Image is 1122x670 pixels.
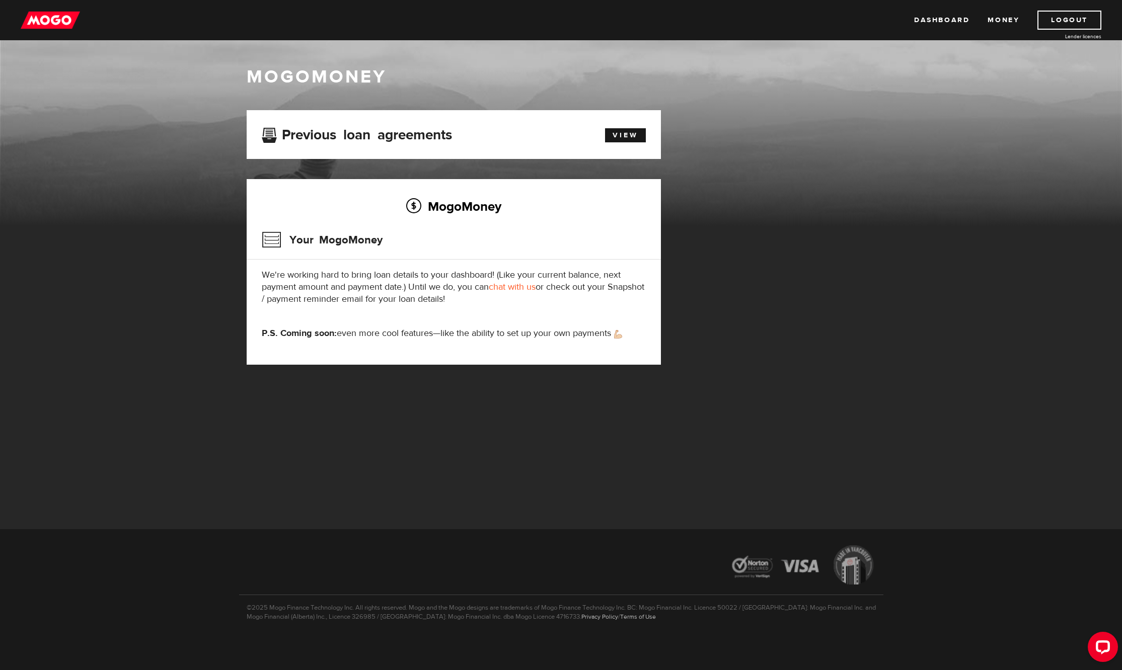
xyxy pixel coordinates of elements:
[620,613,656,621] a: Terms of Use
[262,269,646,305] p: We're working hard to bring loan details to your dashboard! (Like your current balance, next paym...
[262,127,452,140] h3: Previous loan agreements
[1026,33,1101,40] a: Lender licences
[1037,11,1101,30] a: Logout
[239,595,883,621] p: ©2025 Mogo Finance Technology Inc. All rights reserved. Mogo and the Mogo designs are trademarks ...
[1080,628,1122,670] iframe: LiveChat chat widget
[21,11,80,30] img: mogo_logo-11ee424be714fa7cbb0f0f49df9e16ec.png
[247,66,876,88] h1: MogoMoney
[722,538,883,595] img: legal-icons-92a2ffecb4d32d839781d1b4e4802d7b.png
[262,327,646,340] p: even more cool features—like the ability to set up your own payments
[262,196,646,217] h2: MogoMoney
[581,613,618,621] a: Privacy Policy
[914,11,969,30] a: Dashboard
[614,330,622,339] img: strong arm emoji
[489,281,536,293] a: chat with us
[262,327,337,339] strong: P.S. Coming soon:
[605,128,646,142] a: View
[988,11,1019,30] a: Money
[262,227,383,253] h3: Your MogoMoney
